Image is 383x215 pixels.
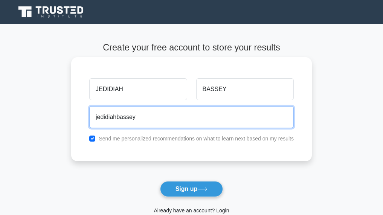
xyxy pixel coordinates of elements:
h4: Create your free account to store your results [71,42,312,53]
a: Already have an account? Login [154,207,229,213]
label: Send me personalized recommendations on what to learn next based on my results [99,136,294,142]
input: Email [89,106,294,128]
button: Sign up [160,181,223,197]
input: First name [89,78,187,100]
input: Last name [196,78,294,100]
